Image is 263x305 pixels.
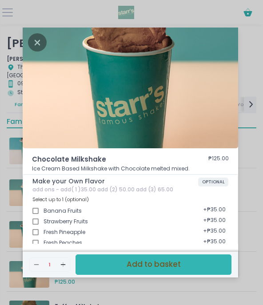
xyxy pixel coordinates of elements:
div: + ₱35.00 [200,224,228,240]
span: Make your Own Flavor [32,178,198,185]
button: Close [28,38,47,46]
img: Chocolate Milkshake [23,28,238,148]
div: + ₱35.00 [200,203,228,219]
div: add ons - add( 1 )35.00 add (2) 50.00 add (3) 65.00 [32,186,228,193]
span: Chocolate Milkshake [32,154,179,165]
div: + ₱35.00 [200,235,228,251]
button: Add to basket [76,254,231,274]
div: + ₱35.00 [200,214,228,230]
span: OPTIONAL [198,178,228,186]
span: Select up to 1 (optional) [32,196,89,203]
div: ₱125.00 [208,154,229,165]
p: Ice Cream Based Milkshake with Chocolate melted mixed. [32,165,229,173]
